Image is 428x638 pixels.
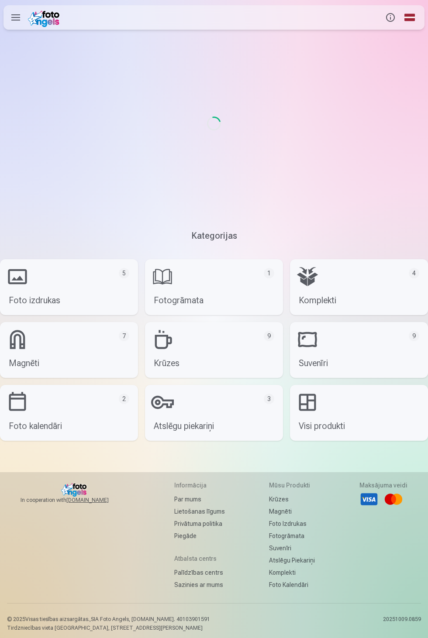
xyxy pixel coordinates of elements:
a: Fotogrāmata1 [145,259,283,315]
a: Piegāde [174,530,225,542]
a: Komplekti [269,566,315,579]
div: 5 [119,268,129,278]
div: 1 [264,268,274,278]
p: 20251009.0859 [383,616,421,631]
a: Foto kalendāri [269,579,315,591]
a: Atslēgu piekariņi [269,554,315,566]
span: In cooperation with [21,497,130,504]
a: Suvenīri9 [290,322,428,378]
div: 9 [264,331,274,341]
li: Visa [359,490,379,509]
a: Foto izdrukas [269,518,315,530]
h5: Mūsu produkti [269,481,315,490]
div: 9 [409,331,419,341]
a: Lietošanas līgums [174,505,225,518]
div: 2 [119,394,129,404]
a: Komplekti4 [290,259,428,315]
a: Suvenīri [269,542,315,554]
h5: Atbalsta centrs [174,554,225,563]
p: Tirdzniecības vieta [GEOGRAPHIC_DATA], [STREET_ADDRESS][PERSON_NAME] [7,624,210,631]
div: 4 [409,268,419,278]
h5: Informācija [174,481,225,490]
li: Mastercard [384,490,403,509]
a: Fotogrāmata [269,530,315,542]
div: 3 [264,394,274,404]
a: Global [400,5,419,30]
button: Info [381,5,400,30]
a: Atslēgu piekariņi3 [145,385,283,441]
img: /fa1 [28,8,62,27]
a: Krūzes9 [145,322,283,378]
a: [DOMAIN_NAME] [66,497,130,504]
p: © 2025 Visas tiesības aizsargātas. , [7,616,210,623]
span: SIA Foto Angels, [DOMAIN_NAME]. 40103901591 [91,616,210,622]
h5: Maksājuma veidi [359,481,407,490]
a: Magnēti [269,505,315,518]
a: Palīdzības centrs [174,566,225,579]
a: Privātuma politika [174,518,225,530]
a: Krūzes [269,493,315,505]
a: Par mums [174,493,225,505]
div: 7 [119,331,129,341]
a: Visi produkti [290,385,428,441]
a: Sazinies ar mums [174,579,225,591]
